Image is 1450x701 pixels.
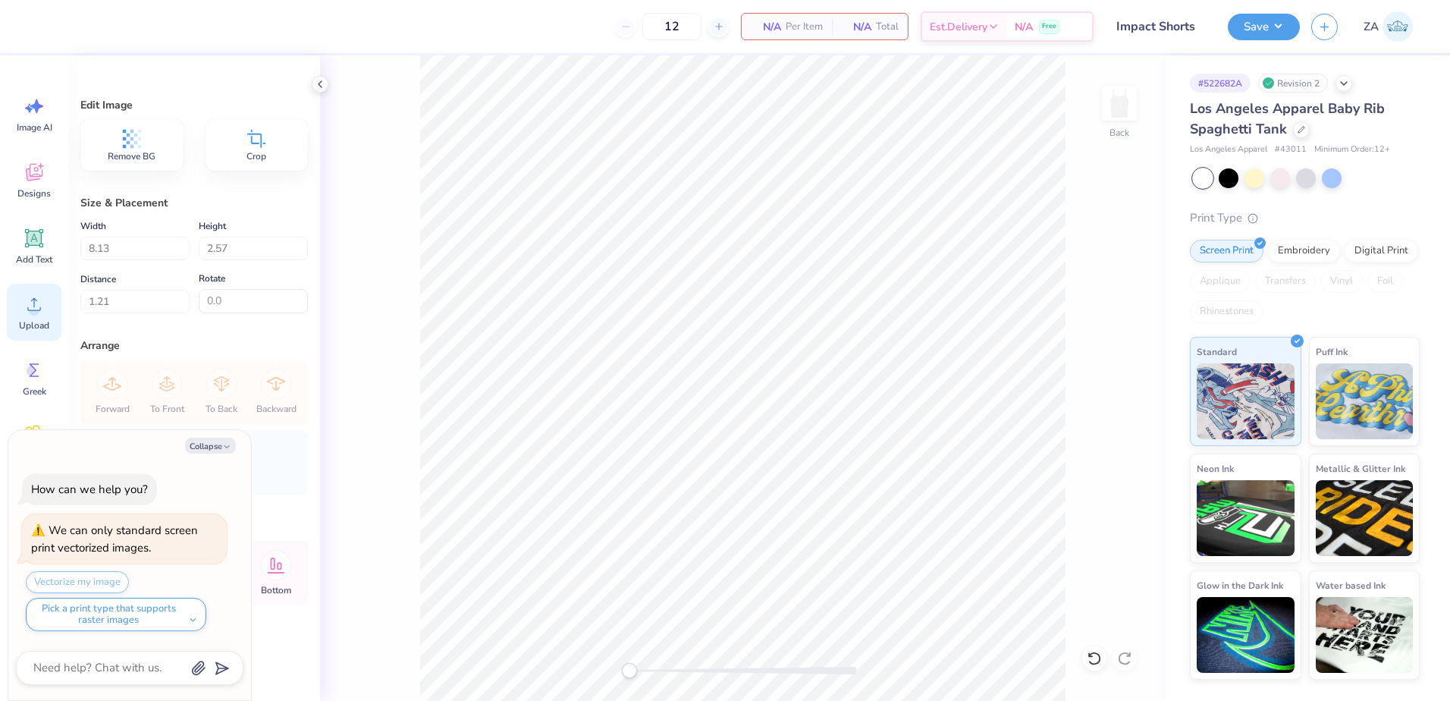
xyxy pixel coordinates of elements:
[1316,480,1414,556] img: Metallic & Glitter Ink
[1197,461,1234,476] span: Neon Ink
[876,19,899,35] span: Total
[1316,344,1348,360] span: Puff Ink
[23,385,46,398] span: Greek
[185,438,236,454] button: Collapse
[841,19,871,35] span: N/A
[80,338,308,354] div: Arrange
[1190,240,1263,262] div: Screen Print
[1197,363,1295,439] img: Standard
[1255,270,1316,293] div: Transfers
[1258,74,1328,93] div: Revision 2
[31,482,148,497] div: How can we help you?
[1197,597,1295,673] img: Glow in the Dark Ink
[17,187,51,200] span: Designs
[80,217,106,235] label: Width
[1314,143,1390,156] span: Minimum Order: 12 +
[1316,461,1405,476] span: Metallic & Glitter Ink
[1197,577,1283,593] span: Glow in the Dark Ink
[1190,143,1267,156] span: Los Angeles Apparel
[930,19,987,35] span: Est. Delivery
[786,19,823,35] span: Per Item
[1345,240,1418,262] div: Digital Print
[1383,11,1413,42] img: Zuriel Alaba
[199,217,226,235] label: Height
[246,150,266,162] span: Crop
[1268,240,1340,262] div: Embroidery
[1367,270,1403,293] div: Foil
[751,19,781,35] span: N/A
[1316,363,1414,439] img: Puff Ink
[31,523,198,555] div: We can only standard screen print vectorized images.
[622,663,637,678] div: Accessibility label
[19,319,49,332] span: Upload
[642,13,701,40] input: – –
[1316,597,1414,673] img: Water based Ink
[1190,209,1420,227] div: Print Type
[108,150,155,162] span: Remove BG
[1105,11,1216,42] input: Untitled Design
[261,584,291,596] span: Bottom
[1104,88,1135,118] img: Back
[1228,14,1300,40] button: Save
[199,269,225,288] label: Rotate
[1109,126,1129,140] div: Back
[80,195,308,211] div: Size & Placement
[1320,270,1363,293] div: Vinyl
[1316,577,1386,593] span: Water based Ink
[17,121,52,134] span: Image AI
[80,97,308,113] div: Edit Image
[1197,480,1295,556] img: Neon Ink
[1015,19,1033,35] span: N/A
[1197,344,1237,360] span: Standard
[1042,21,1056,32] span: Free
[1190,74,1251,93] div: # 522682A
[80,270,116,288] label: Distance
[1190,270,1251,293] div: Applique
[1364,18,1379,36] span: ZA
[1275,143,1307,156] span: # 43011
[1357,11,1420,42] a: ZA
[1190,300,1263,323] div: Rhinestones
[26,598,206,631] button: Pick a print type that supports raster images
[1190,99,1385,138] span: Los Angeles Apparel Baby Rib Spaghetti Tank
[16,253,52,266] span: Add Text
